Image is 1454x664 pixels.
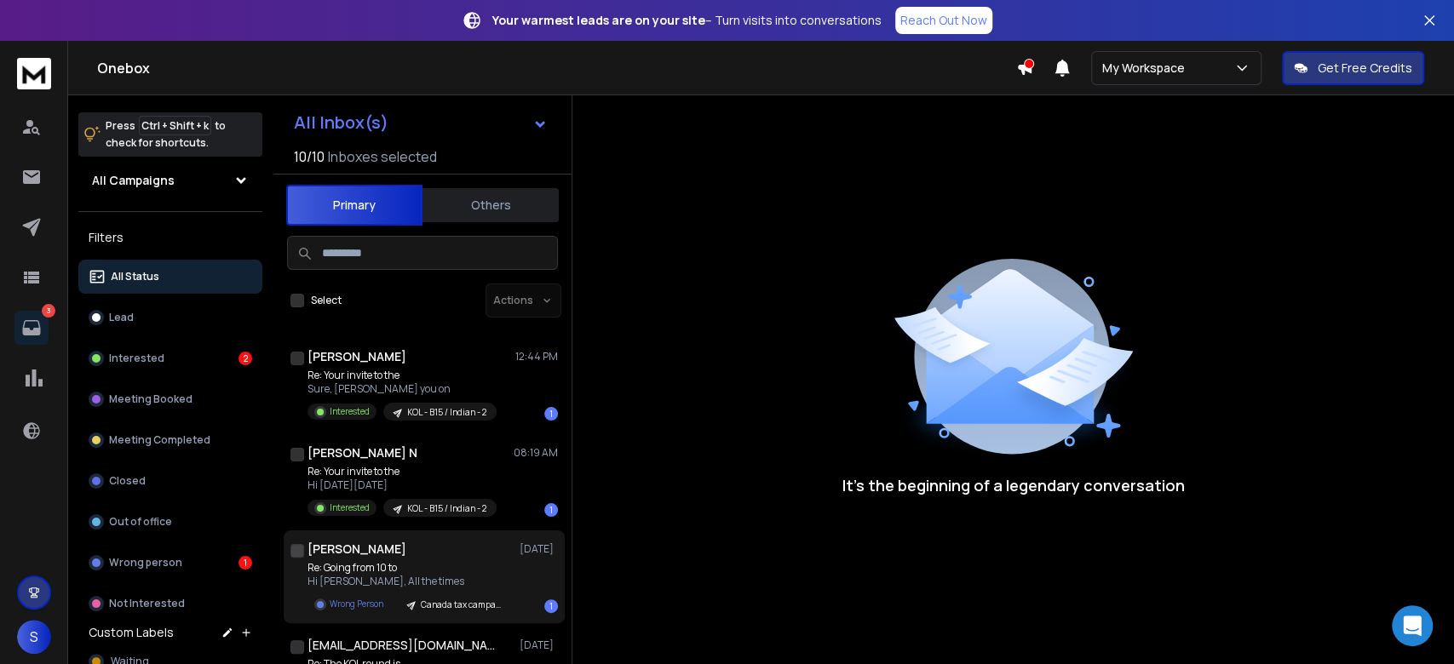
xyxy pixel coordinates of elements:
p: KOL - B15 / Indian - 2 [407,502,486,515]
p: Re: Your invite to the [307,465,497,478]
p: Closed [109,474,146,488]
p: Interested [330,405,370,418]
button: Out of office [78,505,262,539]
span: Ctrl + Shift + k [139,116,211,135]
p: Reach Out Now [900,12,987,29]
p: Interested [109,352,164,365]
button: Wrong person1 [78,546,262,580]
button: Get Free Credits [1282,51,1424,85]
p: Press to check for shortcuts. [106,117,226,152]
p: Interested [330,501,370,514]
h1: [PERSON_NAME] [307,541,406,558]
p: [DATE] [520,542,558,556]
div: 2 [239,352,252,365]
h3: Filters [78,226,262,249]
h1: All Campaigns [92,172,175,189]
p: Hi [DATE][DATE] [307,478,497,492]
h3: Custom Labels [89,624,174,641]
button: Not Interested [78,587,262,621]
div: 1 [544,599,558,613]
button: Lead [78,301,262,335]
a: 3 [14,311,49,345]
p: – Turn visits into conversations [492,12,882,29]
div: 1 [544,503,558,517]
button: All Status [78,260,262,294]
button: Meeting Completed [78,423,262,457]
img: logo [17,58,51,89]
p: Re: Going from 10 to [307,561,512,575]
button: S [17,620,51,654]
button: Primary [286,185,422,226]
h1: [PERSON_NAME] [307,348,406,365]
button: Meeting Booked [78,382,262,416]
p: [DATE] [520,638,558,652]
p: My Workspace [1102,60,1192,77]
p: Canada tax campaign B2 [421,598,503,611]
h3: Inboxes selected [328,146,437,167]
p: Meeting Completed [109,433,210,447]
div: 1 [239,556,252,570]
h1: [EMAIL_ADDRESS][DOMAIN_NAME] [307,637,495,654]
p: Sure, [PERSON_NAME] you on [307,382,497,396]
button: Closed [78,464,262,498]
p: Get Free Credits [1318,60,1412,77]
button: Interested2 [78,341,262,375]
h1: [PERSON_NAME] N [307,444,417,461]
p: It’s the beginning of a legendary conversation [842,473,1185,497]
p: KOL - B15 / Indian - 2 [407,406,486,419]
button: Others [422,186,559,224]
div: 1 [544,407,558,421]
p: Wrong person [109,556,182,570]
p: Out of office [109,515,172,529]
button: All Campaigns [78,163,262,197]
div: Open Intercom Messenger [1392,605,1433,646]
label: Select [311,294,342,307]
p: Lead [109,311,134,324]
p: Meeting Booked [109,392,193,406]
p: Re: Your invite to the [307,369,497,382]
strong: Your warmest leads are on your site [492,12,705,28]
p: Not Interested [109,597,185,610]
span: 10 / 10 [294,146,325,167]
p: All Status [111,270,159,283]
h1: Onebox [97,58,1016,78]
button: All Inbox(s) [280,106,561,140]
a: Reach Out Now [895,7,992,34]
p: 12:44 PM [515,350,558,363]
p: Wrong Person [330,598,383,610]
p: Hi [PERSON_NAME], All the times [307,575,512,588]
p: 3 [42,304,55,318]
p: 08:19 AM [514,446,558,460]
h1: All Inbox(s) [294,114,388,131]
